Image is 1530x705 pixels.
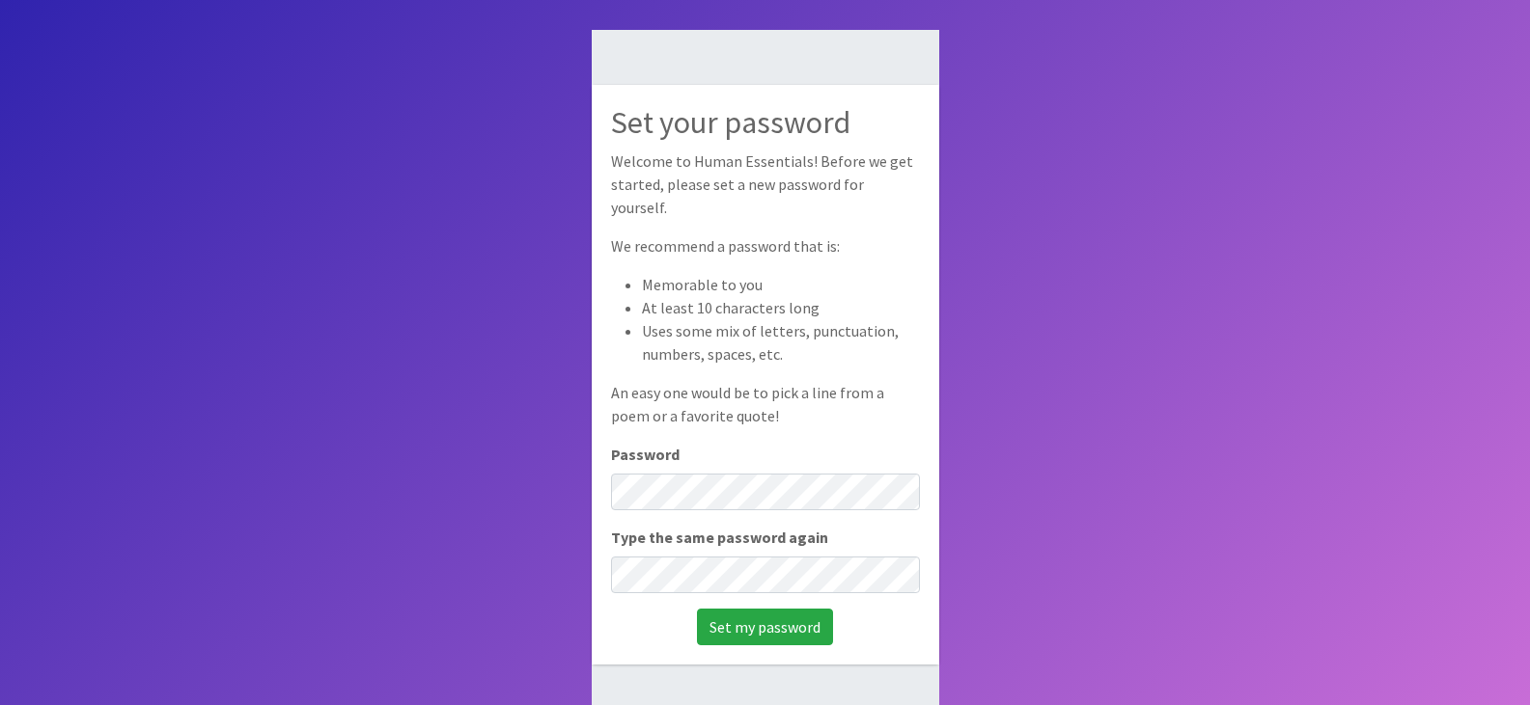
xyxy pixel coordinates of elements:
li: Uses some mix of letters, punctuation, numbers, spaces, etc. [642,319,920,366]
li: Memorable to you [642,273,920,296]
label: Password [611,443,680,466]
li: At least 10 characters long [642,296,920,319]
label: Type the same password again [611,526,828,549]
p: We recommend a password that is: [611,234,920,258]
p: Welcome to Human Essentials! Before we get started, please set a new password for yourself. [611,149,920,219]
input: Set my password [697,609,833,645]
h2: Set your password [611,104,920,141]
p: An easy one would be to pick a line from a poem or a favorite quote! [611,381,920,427]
